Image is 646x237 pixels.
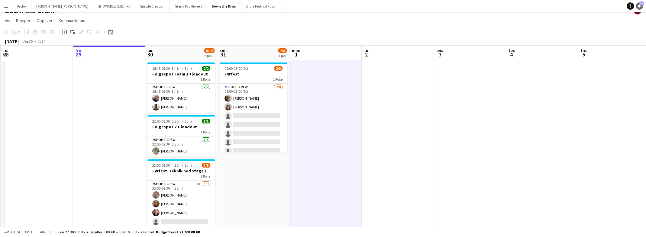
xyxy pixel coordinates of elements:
[508,51,515,58] span: 4
[16,18,31,23] span: Rediger
[74,51,82,58] span: 29
[220,62,287,152] app-job-card: 09:00-15:00 (6t)2/8Fyrfest1 RolleSpoht Crew2/809:00-15:00 (6t)[PERSON_NAME][PERSON_NAME]
[12,0,31,12] button: Profox
[58,230,200,234] div: Løn 22 300.00 KR + Udgifter 0.00 KR + Diæt 0.00 KR =
[205,53,214,58] div: 3 job
[204,48,215,53] span: 6/12
[279,53,286,58] div: 1 job
[292,48,302,53] span: man.
[152,163,192,168] span: 23:00-03:30 (4t30m) (Sun)
[147,124,215,130] h3: Følgespot 2 + loadout
[202,66,210,71] span: 2/2
[219,51,228,58] span: 31
[639,2,644,5] span: 44
[2,51,10,58] span: 28
[147,48,153,53] span: lør.
[147,62,215,113] app-job-card: 18:45-03:30 (8t45m) (Sun)2/2Følgespot Team 1 +loadout1 RolleSpoht Crew2/218:45-03:30 (8t45m)[PERS...
[202,163,210,168] span: 3/9
[220,48,228,53] span: søn.
[59,18,86,23] span: Kommunikation
[202,119,210,123] span: 1/1
[2,17,12,24] a: Vis
[278,48,287,53] span: 2/8
[152,119,192,123] span: 22:00-03:30 (5t30m) (Sun)
[581,48,587,53] span: fre.
[241,0,280,12] button: Djurs Festival Food
[147,51,153,58] span: 30
[201,130,210,134] span: 1 Rolle
[220,71,287,77] h3: Fyrfest
[152,66,192,71] span: 18:45-03:30 (8t45m) (Sun)
[201,77,210,82] span: 1 Rolle
[224,66,248,71] span: 09:00-15:00 (6t)
[147,136,215,157] app-card-role: Spoht Crew1/122:00-03:30 (5t30m)[PERSON_NAME]
[436,48,444,53] span: ons.
[220,84,287,165] app-card-role: Spoht Crew2/809:00-15:00 (6t)[PERSON_NAME][PERSON_NAME]
[34,17,55,24] a: Opgaver
[509,48,515,53] span: tor.
[5,18,10,23] span: Vis
[435,51,444,58] span: 3
[20,39,35,43] span: Uge 35
[291,51,302,58] span: 1
[14,17,33,24] a: Rediger
[39,230,53,234] span: Alle job
[56,17,89,24] a: Kommunikation
[37,18,53,23] span: Opgaver
[147,115,215,157] app-job-card: 22:00-03:30 (5t30m) (Sun)1/1Følgespot 2 + loadout1 RolleSpoht Crew1/122:00-03:30 (5t30m)[PERSON_N...
[3,48,10,53] span: tor.
[580,51,587,58] span: 5
[636,2,643,10] a: 44
[363,51,370,58] span: 2
[273,77,283,82] span: 1 Rolle
[3,229,34,235] button: Budgetteret
[93,0,135,12] button: SHOWCREW SUBHIRE
[201,174,210,178] span: 1 Rolle
[10,230,33,234] span: Budgetteret
[147,168,215,174] h3: Fyrfest. Teknik ned stage 1
[31,0,93,12] button: [PERSON_NAME] [PERSON_NAME]
[75,48,82,53] span: fre.
[147,71,215,77] h3: Følgespot Team 1 +loadout
[142,230,200,234] span: Samlet budgetteret 22 300.00 KR
[274,66,283,71] span: 2/8
[135,0,170,12] button: Simple Creation
[364,48,370,53] span: tir.
[207,0,241,12] button: Down the Drain
[170,0,207,12] button: Grenå Pavillionen
[147,84,215,113] app-card-role: Spoht Crew2/218:45-03:30 (8t45m)[PERSON_NAME][PERSON_NAME]
[5,38,19,44] div: [DATE]
[37,39,45,43] div: CEST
